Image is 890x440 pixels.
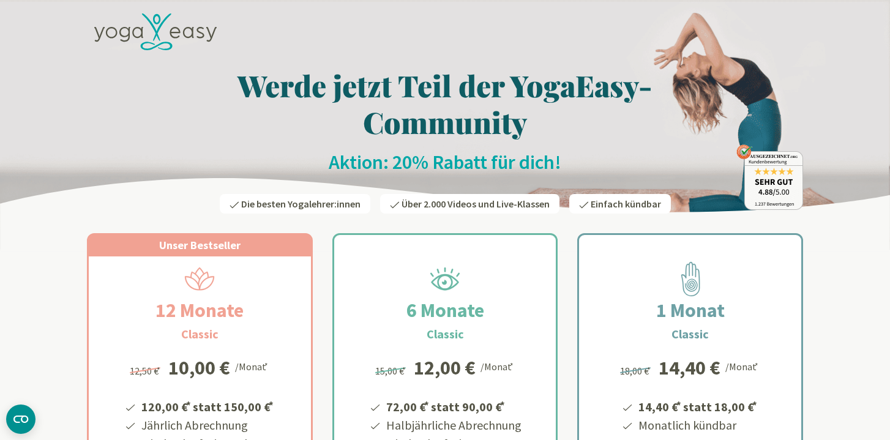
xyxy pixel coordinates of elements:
h2: 12 Monate [126,296,273,325]
div: /Monat [725,358,760,374]
span: 15,00 € [375,365,408,377]
li: Jährlich Abrechnung [140,416,275,434]
span: 18,00 € [620,365,653,377]
span: 12,50 € [130,365,162,377]
button: CMP-Widget öffnen [6,405,36,434]
h3: Classic [427,325,464,343]
li: 72,00 € statt 90,00 € [384,395,522,416]
div: 14,40 € [659,358,720,378]
h1: Werde jetzt Teil der YogaEasy-Community [87,67,803,140]
div: 12,00 € [414,358,476,378]
h3: Classic [181,325,219,343]
li: 120,00 € statt 150,00 € [140,395,275,416]
span: Die besten Yogalehrer:innen [241,198,361,210]
li: 14,40 € statt 18,00 € [637,395,759,416]
span: Einfach kündbar [591,198,661,210]
span: Über 2.000 Videos und Live-Klassen [402,198,550,210]
img: ausgezeichnet_badge.png [736,144,803,210]
div: /Monat [481,358,515,374]
span: Unser Bestseller [159,238,241,252]
h2: 6 Monate [377,296,514,325]
li: Halbjährliche Abrechnung [384,416,522,434]
div: 10,00 € [168,358,230,378]
div: /Monat [235,358,270,374]
h3: Classic [671,325,709,343]
li: Monatlich kündbar [637,416,759,434]
h2: 1 Monat [627,296,754,325]
h2: Aktion: 20% Rabatt für dich! [87,150,803,174]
